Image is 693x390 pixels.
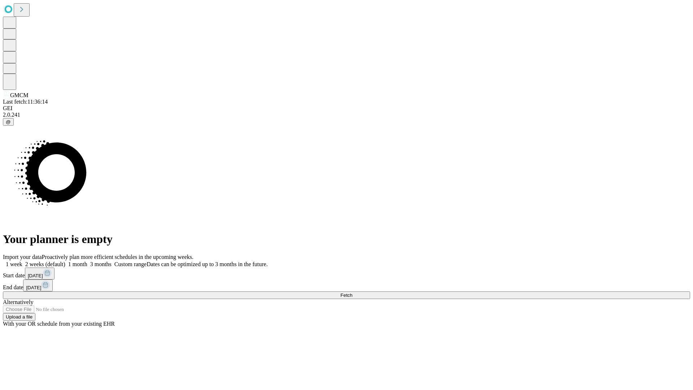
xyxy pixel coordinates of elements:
[114,261,147,267] span: Custom range
[3,321,115,327] span: With your OR schedule from your existing EHR
[28,273,43,278] span: [DATE]
[3,313,35,321] button: Upload a file
[3,299,33,305] span: Alternatively
[3,99,48,105] span: Last fetch: 11:36:14
[147,261,267,267] span: Dates can be optimized up to 3 months in the future.
[68,261,87,267] span: 1 month
[23,279,53,291] button: [DATE]
[3,254,42,260] span: Import your data
[6,261,22,267] span: 1 week
[42,254,193,260] span: Proactively plan more efficient schedules in the upcoming weeks.
[3,268,690,279] div: Start date
[25,261,65,267] span: 2 weeks (default)
[10,92,29,98] span: GMCM
[25,268,55,279] button: [DATE]
[340,292,352,298] span: Fetch
[90,261,112,267] span: 3 months
[3,112,690,118] div: 2.0.241
[3,233,690,246] h1: Your planner is empty
[3,118,14,126] button: @
[3,279,690,291] div: End date
[6,119,11,125] span: @
[3,105,690,112] div: GEI
[3,291,690,299] button: Fetch
[26,285,41,290] span: [DATE]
